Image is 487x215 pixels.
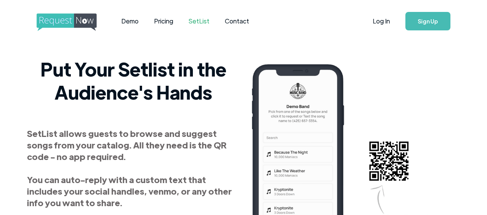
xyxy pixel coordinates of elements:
a: SetList [181,9,217,33]
h2: Put Your Setlist in the Audience's Hands [27,57,240,103]
a: Demo [114,9,146,33]
a: home [37,13,94,29]
a: Sign Up [405,12,450,30]
a: Contact [217,9,257,33]
a: Pricing [146,9,181,33]
a: Log In [365,8,398,35]
img: requestnow logo [37,13,111,31]
strong: SetList allows guests to browse and suggest songs from your catalog. All they need is the QR code... [27,128,232,208]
